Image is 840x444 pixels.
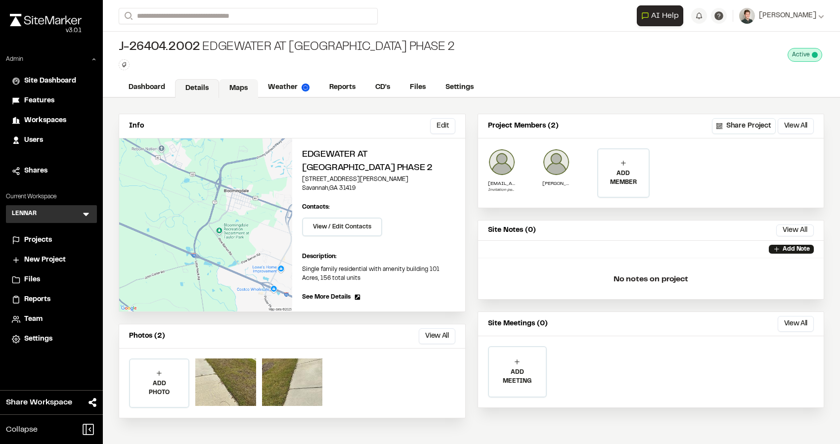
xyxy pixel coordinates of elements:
span: Share Workspace [6,397,72,408]
a: Settings [12,334,91,345]
a: Site Dashboard [12,76,91,87]
p: ADD PHOTO [130,379,188,397]
span: Users [24,135,43,146]
a: Reports [12,294,91,305]
span: New Project [24,255,66,266]
p: Add Note [783,245,810,254]
a: Features [12,95,91,106]
div: Edgewater At [GEOGRAPHIC_DATA] Phase 2 [119,40,455,55]
span: Workspaces [24,115,66,126]
p: [EMAIL_ADDRESS][PERSON_NAME][DOMAIN_NAME] [488,180,516,187]
a: Workspaces [12,115,91,126]
button: View All [778,118,814,134]
a: Shares [12,166,91,177]
button: Search [119,8,136,24]
img: rebrand.png [10,14,82,26]
button: View All [778,316,814,332]
span: [PERSON_NAME] [759,10,816,21]
a: Projects [12,235,91,246]
a: Settings [436,78,484,97]
a: Files [400,78,436,97]
button: Edit [430,118,455,134]
img: User [739,8,755,24]
p: Contacts: [302,203,330,212]
p: Project Members (2) [488,121,559,132]
a: New Project [12,255,91,266]
span: Site Dashboard [24,76,76,87]
p: Photos (2) [129,331,165,342]
span: Collapse [6,424,38,436]
img: precipai.png [302,84,309,91]
div: Open AI Assistant [637,5,687,26]
p: ADD MEMBER [598,169,649,187]
a: Files [12,274,91,285]
span: Shares [24,166,47,177]
p: [PERSON_NAME] [542,180,570,187]
p: No notes on project [486,264,816,295]
span: Files [24,274,40,285]
p: Site Notes (0) [488,225,536,236]
div: Oh geez...please don't... [10,26,82,35]
span: Active [792,50,810,59]
img: Michael R Harrington [542,148,570,176]
p: ADD MEETING [489,368,546,386]
h2: Edgewater At [GEOGRAPHIC_DATA] Phase 2 [302,148,455,175]
button: View All [419,328,455,344]
p: Single family residential with amenity building 101 Acres, 156 total units [302,265,455,283]
a: Team [12,314,91,325]
span: J-26404.2002 [119,40,200,55]
span: Projects [24,235,52,246]
button: Edit Tags [119,59,130,70]
a: CD's [365,78,400,97]
img: photo [488,148,516,176]
button: Share Project [712,118,776,134]
span: AI Help [651,10,679,22]
p: Admin [6,55,23,64]
span: This project is active and counting against your active project count. [812,52,818,58]
button: Open AI Assistant [637,5,683,26]
span: See More Details [302,293,351,302]
a: Maps [219,79,258,98]
button: View All [776,224,814,236]
p: Info [129,121,144,132]
a: Weather [258,78,319,97]
span: Team [24,314,43,325]
button: [PERSON_NAME] [739,8,824,24]
a: Reports [319,78,365,97]
h3: LENNAR [12,209,37,219]
p: Savannah , GA 31419 [302,184,455,193]
span: Features [24,95,54,106]
p: Description: [302,252,455,261]
p: Site Meetings (0) [488,318,548,329]
p: Invitation pending [488,187,516,193]
a: Dashboard [119,78,175,97]
span: Settings [24,334,52,345]
div: This project is active and counting against your active project count. [788,48,822,62]
a: Users [12,135,91,146]
span: Reports [24,294,50,305]
a: Details [175,79,219,98]
p: Current Workspace [6,192,97,201]
p: [STREET_ADDRESS][PERSON_NAME] [302,175,455,184]
button: View / Edit Contacts [302,218,382,236]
